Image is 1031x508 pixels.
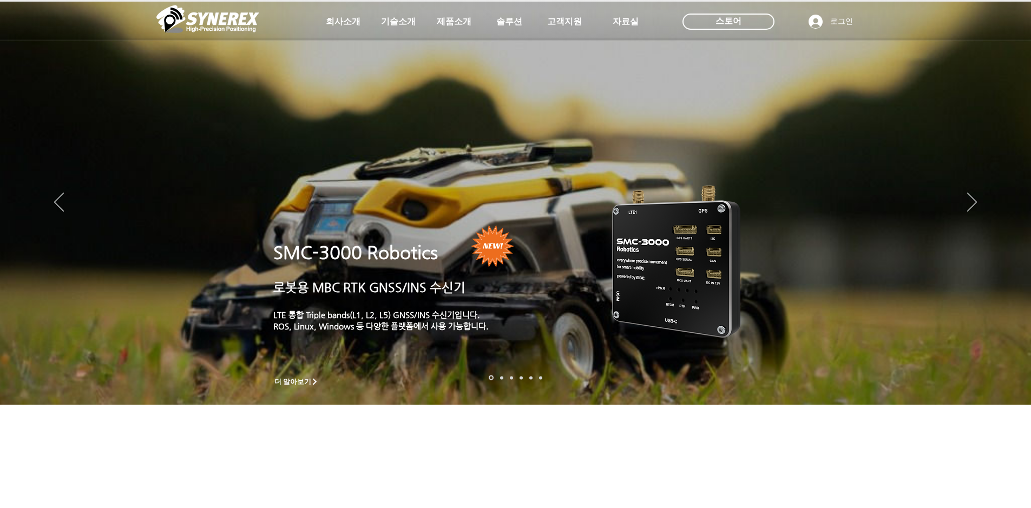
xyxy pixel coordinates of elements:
nav: 슬라이드 [485,375,546,380]
a: 자율주행 [520,376,523,379]
button: 다음 [967,193,977,213]
span: 자료실 [613,16,639,28]
span: 더 알아보기 [274,377,312,387]
a: 측량 IoT [510,376,513,379]
a: LTE 통합 Triple bands(L1, L2, L5) GNSS/INS 수신기입니다. [273,310,480,319]
span: 제품소개 [437,16,471,28]
a: 자료실 [599,11,653,32]
a: SMC-3000 Robotics [273,242,438,263]
span: 스토어 [715,15,741,27]
button: 이전 [54,193,64,213]
span: 솔루션 [496,16,522,28]
span: 회사소개 [326,16,360,28]
img: KakaoTalk_20241224_155801212.png [597,169,757,351]
button: 로그인 [801,11,861,32]
a: 고객지원 [537,11,592,32]
a: 정밀농업 [539,376,542,379]
a: 로봇 [529,376,533,379]
div: 스토어 [682,14,774,30]
span: 고객지원 [547,16,582,28]
a: 회사소개 [316,11,370,32]
a: 제품소개 [427,11,481,32]
img: 씨너렉스_White_simbol_대지 1.png [156,3,259,35]
a: 로봇용 MBC RTK GNSS/INS 수신기 [273,280,465,294]
a: 더 알아보기 [270,375,324,388]
a: ROS, Linux, Windows 등 다양한 플랫폼에서 사용 가능합니다. [273,321,489,331]
a: 솔루션 [482,11,536,32]
a: 드론 8 - SMC 2000 [500,376,503,379]
span: 기술소개 [381,16,416,28]
a: 기술소개 [371,11,425,32]
a: 로봇- SMC 2000 [489,375,494,380]
span: 로그인 [826,16,857,27]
